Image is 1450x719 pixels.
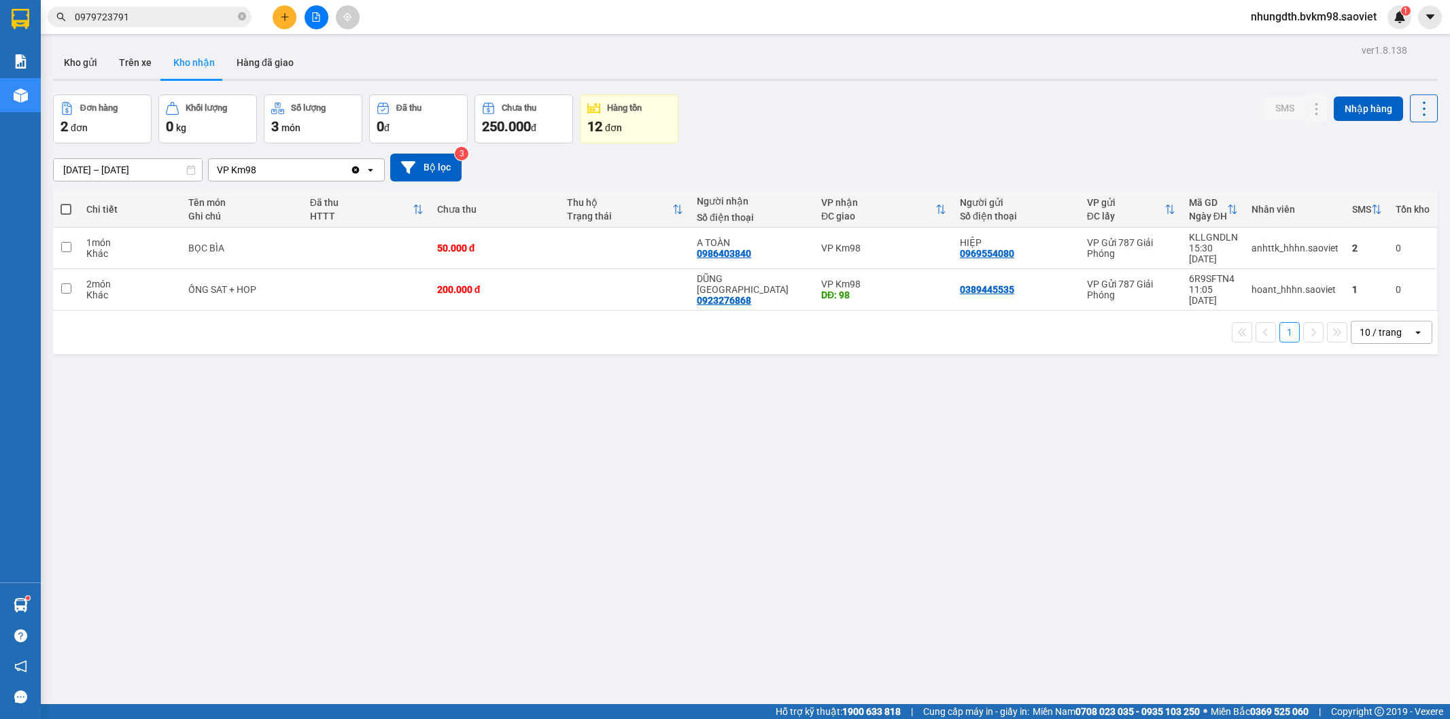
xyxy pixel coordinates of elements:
[960,211,1073,222] div: Số điện thoại
[1087,237,1175,259] div: VP Gửi 787 Giải Phóng
[1424,11,1436,23] span: caret-down
[303,192,430,228] th: Toggle SortBy
[86,248,175,259] div: Khác
[1087,197,1164,208] div: VP gửi
[605,122,622,133] span: đơn
[53,46,108,79] button: Kho gửi
[186,103,227,113] div: Khối lượng
[1413,327,1423,338] svg: open
[1033,704,1200,719] span: Miền Nam
[1087,279,1175,300] div: VP Gửi 787 Giải Phóng
[821,279,946,290] div: VP Km98
[1189,232,1238,243] div: KLLGNDLN
[1418,5,1442,29] button: caret-down
[1396,243,1430,253] div: 0
[697,196,808,207] div: Người nhận
[305,5,328,29] button: file-add
[108,46,162,79] button: Trên xe
[1279,322,1300,343] button: 1
[188,211,296,222] div: Ghi chú
[474,94,573,143] button: Chưa thu250.000đ
[310,197,413,208] div: Đã thu
[14,598,28,612] img: warehouse-icon
[377,118,384,135] span: 0
[1252,204,1339,215] div: Nhân viên
[1189,284,1238,306] div: 11:05 [DATE]
[502,103,536,113] div: Chưa thu
[1360,326,1402,339] div: 10 / trang
[26,596,30,600] sup: 1
[814,192,953,228] th: Toggle SortBy
[1334,97,1403,121] button: Nhập hàng
[291,103,326,113] div: Số lượng
[923,704,1029,719] span: Cung cấp máy in - giấy in:
[1189,273,1238,284] div: 6R9SFTN4
[531,122,536,133] span: đ
[697,273,808,295] div: DŨNG NGA
[1352,204,1371,215] div: SMS
[1345,192,1389,228] th: Toggle SortBy
[86,237,175,248] div: 1 món
[86,279,175,290] div: 2 món
[697,237,808,248] div: A TOÀN
[273,5,296,29] button: plus
[310,211,413,222] div: HTTT
[482,118,531,135] span: 250.000
[1401,6,1411,16] sup: 1
[1252,284,1339,295] div: hoant_hhhn.saoviet
[188,243,296,253] div: BỌC BÌA
[166,118,173,135] span: 0
[1396,204,1430,215] div: Tồn kho
[1087,211,1164,222] div: ĐC lấy
[842,706,901,717] strong: 1900 633 818
[437,204,553,215] div: Chưa thu
[271,118,279,135] span: 3
[1075,706,1200,717] strong: 0708 023 035 - 0935 103 250
[14,88,28,103] img: warehouse-icon
[54,159,202,181] input: Select a date range.
[567,197,672,208] div: Thu hộ
[1250,706,1309,717] strong: 0369 525 060
[960,248,1014,259] div: 0969554080
[80,103,118,113] div: Đơn hàng
[61,118,68,135] span: 2
[1375,707,1384,716] span: copyright
[281,122,300,133] span: món
[1189,197,1227,208] div: Mã GD
[1080,192,1182,228] th: Toggle SortBy
[1203,709,1207,714] span: ⚪️
[1394,11,1406,23] img: icon-new-feature
[12,9,29,29] img: logo-vxr
[960,197,1073,208] div: Người gửi
[396,103,421,113] div: Đã thu
[580,94,678,143] button: Hàng tồn12đơn
[14,54,28,69] img: solution-icon
[258,163,259,177] input: Selected VP Km98.
[369,94,468,143] button: Đã thu0đ
[158,94,257,143] button: Khối lượng0kg
[821,243,946,253] div: VP Km98
[53,94,152,143] button: Đơn hàng2đơn
[697,248,751,259] div: 0986403840
[1189,243,1238,264] div: 15:30 [DATE]
[960,284,1014,295] div: 0389445535
[14,690,27,703] span: message
[162,46,226,79] button: Kho nhận
[350,164,361,175] svg: Clear value
[1211,704,1309,719] span: Miền Bắc
[821,197,935,208] div: VP nhận
[343,12,352,22] span: aim
[238,11,246,24] span: close-circle
[437,284,553,295] div: 200.000 đ
[1240,8,1387,25] span: nhungdth.bvkm98.saoviet
[697,295,751,306] div: 0923276868
[71,122,88,133] span: đơn
[1189,211,1227,222] div: Ngày ĐH
[1403,6,1408,16] span: 1
[1264,96,1305,120] button: SMS
[911,704,913,719] span: |
[821,290,946,300] div: DĐ: 98
[365,164,376,175] svg: open
[280,12,290,22] span: plus
[311,12,321,22] span: file-add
